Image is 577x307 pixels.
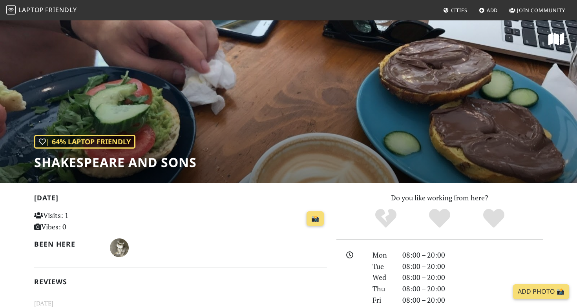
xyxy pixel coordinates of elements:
[398,272,548,283] div: 08:00 – 20:00
[368,261,398,272] div: Tue
[336,192,543,203] p: Do you like working from here?
[45,5,77,14] span: Friendly
[6,4,77,17] a: LaptopFriendly LaptopFriendly
[368,249,398,261] div: Mon
[307,211,324,226] a: 📸
[34,240,100,248] h2: Been here
[34,278,327,286] h2: Reviews
[368,283,398,294] div: Thu
[368,294,398,306] div: Fri
[398,294,548,306] div: 08:00 – 20:00
[18,5,44,14] span: Laptop
[34,194,327,205] h2: [DATE]
[398,249,548,261] div: 08:00 – 20:00
[487,7,498,14] span: Add
[440,3,471,17] a: Cities
[110,242,129,252] span: Teng T
[359,208,413,229] div: No
[476,3,501,17] a: Add
[34,155,197,170] h1: Shakespeare and Sons
[34,135,135,149] div: | 64% Laptop Friendly
[467,208,521,229] div: Definitely!
[506,3,568,17] a: Join Community
[34,210,126,233] p: Visits: 1 Vibes: 0
[368,272,398,283] div: Wed
[398,261,548,272] div: 08:00 – 20:00
[110,238,129,257] img: 5523-teng.jpg
[413,208,467,229] div: Yes
[6,5,16,15] img: LaptopFriendly
[451,7,467,14] span: Cities
[517,7,565,14] span: Join Community
[398,283,548,294] div: 08:00 – 20:00
[513,284,569,299] a: Add Photo 📸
